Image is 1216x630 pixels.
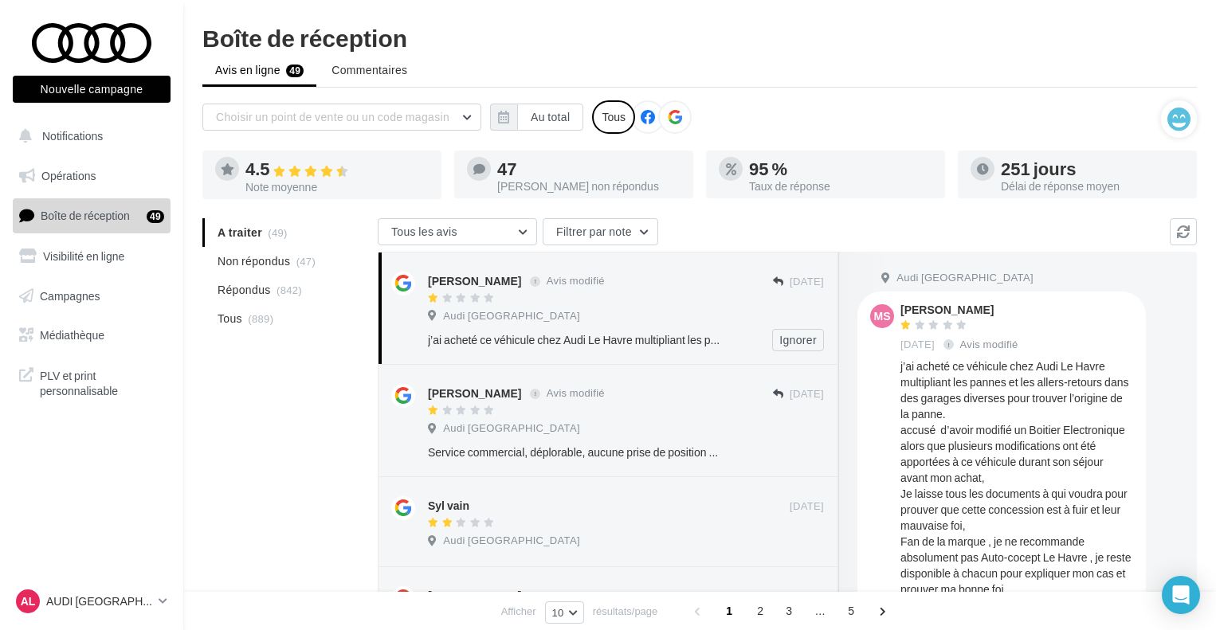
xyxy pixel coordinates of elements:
span: Campagnes [40,288,100,302]
span: PLV et print personnalisable [40,365,164,399]
button: Nouvelle campagne [13,76,171,103]
span: ... [807,598,833,624]
span: Boîte de réception [41,209,130,222]
span: Tous [218,311,242,327]
a: Visibilité en ligne [10,240,174,273]
div: [PERSON_NAME] non répondus [497,181,681,192]
span: Commentaires [331,62,407,78]
a: Boîte de réception49 [10,198,174,233]
button: Tous les avis [378,218,537,245]
span: Audi [GEOGRAPHIC_DATA] [443,534,580,548]
div: Taux de réponse [749,181,932,192]
span: [DATE] [790,499,824,514]
span: 3 [776,598,802,624]
span: [DATE] [900,338,935,352]
span: Afficher [501,604,536,619]
span: Audi [GEOGRAPHIC_DATA] [443,421,580,436]
span: Choisir un point de vente ou un code magasin [216,110,449,123]
span: 1 [716,598,742,624]
span: AL [21,593,36,609]
span: Répondus [218,282,271,298]
span: Tous les avis [391,225,457,238]
span: Visibilité en ligne [43,249,124,263]
p: AUDI [GEOGRAPHIC_DATA] [46,593,152,609]
button: 10 [545,601,584,624]
a: AL AUDI [GEOGRAPHIC_DATA] [13,586,171,616]
span: Avis modifié [547,387,605,400]
div: [PERSON_NAME] [900,304,1022,315]
span: [DATE] [790,387,824,401]
div: Note moyenne [245,182,429,193]
button: Filtrer par note [543,218,658,245]
div: 95 % [749,160,932,178]
span: (889) [248,312,273,325]
div: j’ai acheté ce véhicule chez Audi Le Havre multipliant les pannes et les allers-retours dans des ... [900,358,1133,613]
div: j’ai acheté ce véhicule chez Audi Le Havre multipliant les pannes et les allers-retours dans des ... [428,332,720,348]
button: Choisir un point de vente ou un code magasin [202,104,481,131]
span: 2 [747,598,773,624]
button: Au total [490,104,583,131]
div: [PERSON_NAME] [428,588,521,604]
span: Audi [GEOGRAPHIC_DATA] [443,309,580,323]
span: ms [874,308,891,324]
span: Non répondus [218,253,290,269]
div: 251 jours [1001,160,1184,178]
span: Avis modifié [960,338,1018,350]
div: Tous [592,100,635,134]
div: Délai de réponse moyen [1001,181,1184,192]
a: Médiathèque [10,319,174,352]
a: Campagnes [10,280,174,313]
div: 49 [147,210,164,223]
span: 10 [552,606,564,619]
a: Opérations [10,159,174,193]
span: Audi [GEOGRAPHIC_DATA] [896,271,1034,285]
div: [PERSON_NAME] [428,273,521,289]
button: Notifications [10,119,167,153]
span: [DATE] [790,275,824,289]
span: Opérations [41,169,96,182]
div: Service commercial, déplorable, aucune prise de position favorable vers le client . Véhicule vend... [428,444,720,460]
span: Notifications [42,129,103,143]
a: PLV et print personnalisable [10,358,174,405]
span: (47) [296,255,316,268]
span: Avis modifié [547,275,605,288]
div: Open Intercom Messenger [1162,576,1200,614]
div: Boîte de réception [202,25,1197,49]
div: [PERSON_NAME] [428,385,521,401]
div: 47 [497,160,681,178]
button: Au total [517,104,583,131]
div: 4.5 [245,160,429,178]
span: (842) [277,284,302,296]
span: [DATE] [790,589,824,604]
div: Syl vain [428,498,469,514]
span: 5 [838,598,864,624]
span: résultats/page [593,604,658,619]
span: Médiathèque [40,328,104,342]
button: Ignorer [772,329,824,351]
